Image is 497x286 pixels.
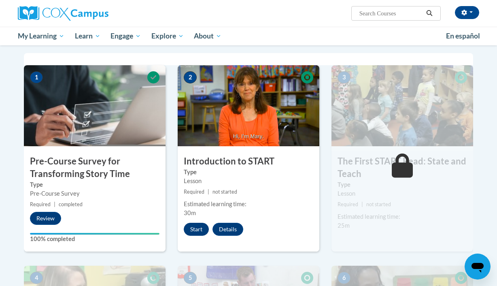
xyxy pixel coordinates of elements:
span: About [194,31,221,41]
h3: The First START Read: State and Teach [331,155,473,180]
a: My Learning [13,27,70,45]
span: En español [446,32,480,40]
div: Estimated learning time: [184,200,313,209]
span: 2 [184,71,197,83]
span: Required [338,201,358,207]
button: Details [212,223,243,236]
span: 4 [30,272,43,284]
span: not started [366,201,391,207]
div: Main menu [12,27,485,45]
span: 5 [184,272,197,284]
div: Your progress [30,233,159,235]
span: Required [184,189,204,195]
span: 1 [30,71,43,83]
div: Lesson [338,189,467,198]
img: Cox Campus [18,6,108,21]
div: Estimated learning time: [338,212,467,221]
iframe: Button to launch messaging window [465,254,491,280]
a: En español [441,28,485,45]
span: completed [59,201,83,207]
span: not started [212,189,237,195]
span: | [361,201,363,207]
span: 30m [184,209,196,216]
h3: Pre-Course Survey for Transforming Story Time [24,155,166,180]
a: About [189,27,227,45]
a: Explore [146,27,189,45]
div: Pre-Course Survey [30,189,159,198]
button: Search [423,9,435,18]
a: Learn [70,27,106,45]
span: Required [30,201,51,207]
span: 3 [338,71,350,83]
a: Engage [105,27,146,45]
h3: Introduction to START [178,155,319,168]
span: 6 [338,272,350,284]
img: Course Image [24,65,166,146]
button: Review [30,212,61,225]
label: 100% completed [30,235,159,243]
label: Type [30,180,159,189]
input: Search Courses [359,9,423,18]
label: Type [184,168,313,177]
span: | [54,201,55,207]
span: | [208,189,209,195]
div: Lesson [184,177,313,186]
span: Explore [151,31,184,41]
span: Engage [110,31,141,41]
button: Account Settings [455,6,479,19]
img: Course Image [331,65,473,146]
span: Learn [75,31,100,41]
span: My Learning [18,31,64,41]
a: Cox Campus [18,6,164,21]
span: 25m [338,222,350,229]
label: Type [338,180,467,189]
button: Start [184,223,209,236]
img: Course Image [178,65,319,146]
